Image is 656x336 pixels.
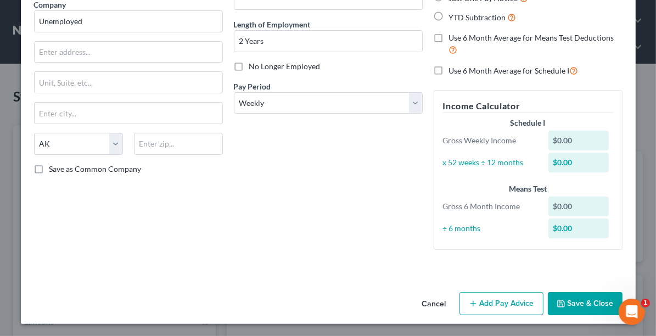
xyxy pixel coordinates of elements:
[641,299,650,307] span: 1
[438,135,543,146] div: Gross Weekly Income
[34,10,223,32] input: Search company by name...
[443,117,613,128] div: Schedule I
[548,153,609,172] div: $0.00
[134,133,223,155] input: Enter zip...
[234,82,271,91] span: Pay Period
[548,131,609,150] div: $0.00
[234,31,422,52] input: ex: 2 years
[548,197,609,216] div: $0.00
[459,292,543,315] button: Add Pay Advice
[548,219,609,238] div: $0.00
[619,299,645,325] iframe: Intercom live chat
[438,157,543,168] div: x 52 weeks ÷ 12 months
[249,61,321,71] span: No Longer Employed
[443,183,613,194] div: Means Test
[234,19,311,30] label: Length of Employment
[438,201,543,212] div: Gross 6 Month Income
[449,33,614,42] span: Use 6 Month Average for Means Test Deductions
[49,164,142,173] span: Save as Common Company
[35,103,222,124] input: Enter city...
[449,66,570,75] span: Use 6 Month Average for Schedule I
[443,99,613,113] h5: Income Calculator
[449,13,506,22] span: YTD Subtraction
[548,292,623,315] button: Save & Close
[35,72,222,93] input: Unit, Suite, etc...
[438,223,543,234] div: ÷ 6 months
[413,293,455,315] button: Cancel
[35,42,222,63] input: Enter address...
